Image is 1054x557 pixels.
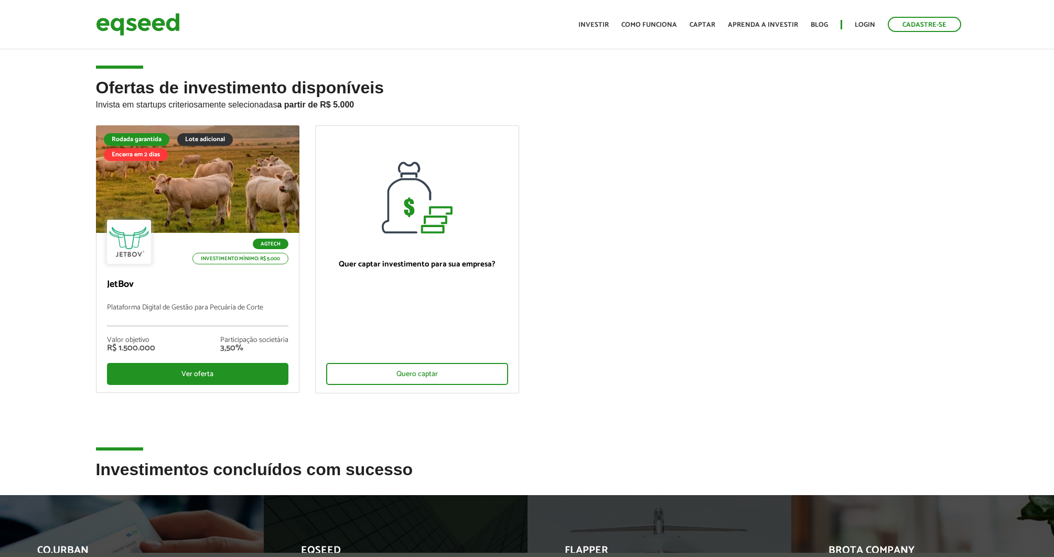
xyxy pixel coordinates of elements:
[690,22,715,28] a: Captar
[96,10,180,38] img: EqSeed
[811,22,828,28] a: Blog
[277,100,354,109] strong: a partir de R$ 5.000
[220,337,288,344] div: Participação societária
[220,344,288,352] div: 3,50%
[96,79,959,125] h2: Ofertas de investimento disponíveis
[253,239,288,249] p: Agtech
[315,125,519,393] a: Quer captar investimento para sua empresa? Quero captar
[104,148,168,161] div: Encerra em 2 dias
[96,125,300,393] a: Rodada garantida Lote adicional Encerra em 2 dias Agtech Investimento mínimo: R$ 5.000 JetBov Pla...
[855,22,875,28] a: Login
[96,460,959,495] h2: Investimentos concluídos com sucesso
[107,304,289,326] p: Plataforma Digital de Gestão para Pecuária de Corte
[578,22,609,28] a: Investir
[192,253,288,264] p: Investimento mínimo: R$ 5.000
[326,363,508,385] div: Quero captar
[326,260,508,269] p: Quer captar investimento para sua empresa?
[888,17,961,32] a: Cadastre-se
[107,363,289,385] div: Ver oferta
[107,344,155,352] div: R$ 1.500.000
[728,22,798,28] a: Aprenda a investir
[621,22,677,28] a: Como funciona
[107,337,155,344] div: Valor objetivo
[104,133,169,146] div: Rodada garantida
[177,133,233,146] div: Lote adicional
[107,279,289,291] p: JetBov
[96,97,959,110] p: Invista em startups criteriosamente selecionadas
